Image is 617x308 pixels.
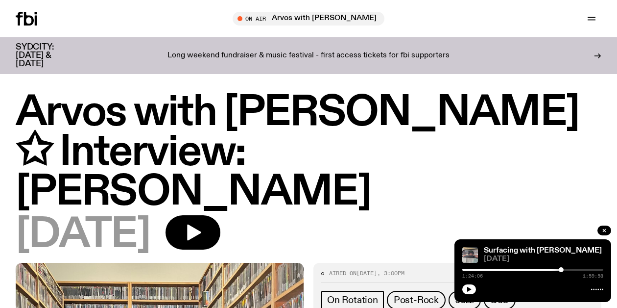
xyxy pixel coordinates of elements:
[377,269,404,277] span: , 3:00pm
[16,43,78,68] h3: SYDCITY: [DATE] & [DATE]
[484,256,603,263] span: [DATE]
[16,215,150,255] span: [DATE]
[462,274,483,279] span: 1:24:06
[327,295,378,306] span: On Rotation
[329,269,356,277] span: Aired on
[484,247,602,255] a: Surfacing with [PERSON_NAME]
[583,274,603,279] span: 1:59:58
[16,93,601,212] h1: Arvos with [PERSON_NAME] ✩ Interview: [PERSON_NAME]
[167,51,450,60] p: Long weekend fundraiser & music festival - first access tickets for fbi supporters
[233,12,384,26] button: On AirArvos with [PERSON_NAME]
[356,269,377,277] span: [DATE]
[394,295,439,306] span: Post-Rock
